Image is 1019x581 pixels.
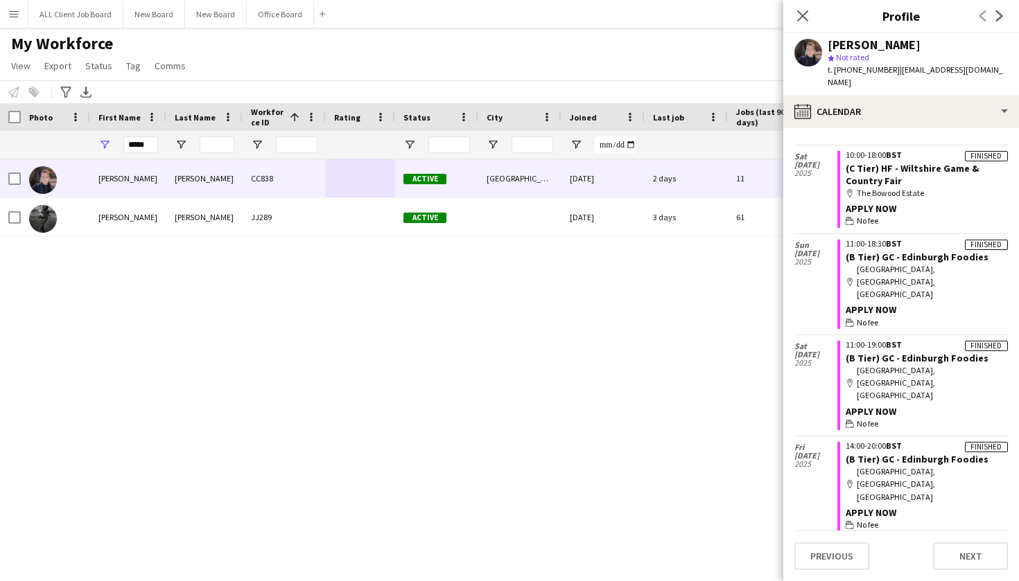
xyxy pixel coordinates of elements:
div: [PERSON_NAME] [828,39,921,51]
div: The Bowood Estate [846,187,1008,199]
a: Comms [149,57,191,75]
input: Workforce ID Filter Input [276,136,317,153]
button: Open Filter Menu [487,138,499,151]
div: APPLY NOW [846,303,1008,316]
span: Last Name [175,112,216,123]
div: APPLY NOW [846,202,1008,215]
app-action-btn: Export XLSX [78,84,94,100]
span: Tag [126,60,141,72]
span: Active [403,174,446,184]
div: [GEOGRAPHIC_DATA], [GEOGRAPHIC_DATA], [GEOGRAPHIC_DATA] [846,465,1008,503]
span: Status [85,60,112,72]
span: t. [PHONE_NUMBER] [828,64,900,75]
button: Open Filter Menu [175,138,187,151]
span: 2025 [794,169,837,177]
span: Fri [794,443,837,452]
span: [DATE] [794,452,837,460]
span: Status [403,112,430,123]
div: [DATE] [561,159,645,197]
span: [DATE] [794,249,837,258]
button: Open Filter Menu [403,138,416,151]
span: Rating [334,112,360,123]
div: [GEOGRAPHIC_DATA] [478,159,561,197]
div: Finished [965,341,1008,351]
span: No fee [857,316,878,329]
h3: Profile [783,7,1019,25]
a: (B Tier) GC - Edinburgh Foodies [846,251,988,263]
span: Not rated [836,52,869,62]
span: City [487,112,503,123]
div: [GEOGRAPHIC_DATA], [GEOGRAPHIC_DATA], [GEOGRAPHIC_DATA] [846,364,1008,402]
span: Jobs (last 90 days) [736,107,793,127]
a: Export [39,57,77,75]
span: BST [886,440,902,451]
a: View [6,57,36,75]
span: 2025 [794,359,837,367]
span: Comms [155,60,186,72]
div: [GEOGRAPHIC_DATA], [GEOGRAPHIC_DATA], [GEOGRAPHIC_DATA] [846,263,1008,301]
div: [PERSON_NAME] [90,198,166,236]
div: APPLY NOW [846,405,1008,418]
span: | [EMAIL_ADDRESS][DOMAIN_NAME] [828,64,1003,87]
span: First Name [98,112,141,123]
div: 14:00-20:00 [846,442,1008,450]
span: Photo [29,112,53,123]
div: Calendar [783,95,1019,128]
div: 11 [728,159,818,197]
a: Tag [121,57,146,75]
input: Last Name Filter Input [200,136,234,153]
img: Scott Kay [29,166,57,194]
button: New Board [123,1,185,28]
span: BST [886,339,902,350]
div: CC838 [243,159,326,197]
span: My Workforce [11,33,113,54]
button: ALL Client Job Board [28,1,123,28]
button: Open Filter Menu [570,138,582,151]
button: New Board [185,1,247,28]
a: Status [80,57,118,75]
div: [PERSON_NAME] [166,198,243,236]
span: BST [886,150,902,160]
a: (B Tier) GC - Edinburgh Foodies [846,453,988,465]
span: Joined [570,112,597,123]
div: 11:00-19:00 [846,341,1008,349]
span: No fee [857,215,878,227]
img: SCOTT MCKELLAR [29,205,57,233]
button: Open Filter Menu [98,138,111,151]
div: [PERSON_NAME] [90,159,166,197]
span: Last job [653,112,684,123]
span: Sun [794,241,837,249]
input: Joined Filter Input [595,136,636,153]
div: 61 [728,198,818,236]
span: Export [44,60,71,72]
span: No fee [857,418,878,430]
span: Active [403,213,446,223]
span: Sat [794,152,837,161]
button: Previous [794,542,869,570]
span: View [11,60,31,72]
span: No fee [857,519,878,531]
div: APPLY NOW [846,506,1008,519]
div: JJ289 [243,198,326,236]
input: City Filter Input [512,136,553,153]
button: Office Board [247,1,314,28]
a: (C Tier) HF - Wiltshire Game & Country Fair [846,162,979,187]
span: [DATE] [794,161,837,169]
span: 2025 [794,258,837,266]
button: Next [933,542,1008,570]
a: (B Tier) GC - Edinburgh Foodies [846,352,988,364]
button: Open Filter Menu [251,138,263,151]
div: [DATE] [561,198,645,236]
span: BST [886,238,902,249]
span: Workforce ID [251,107,284,127]
div: 10:00-18:00 [846,151,1008,159]
div: Finished [965,240,1008,250]
span: [DATE] [794,350,837,359]
div: [PERSON_NAME] [166,159,243,197]
div: Finished [965,151,1008,161]
div: 2 days [645,159,728,197]
input: Status Filter Input [428,136,470,153]
div: Finished [965,442,1008,452]
span: 2025 [794,460,837,468]
div: 3 days [645,198,728,236]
